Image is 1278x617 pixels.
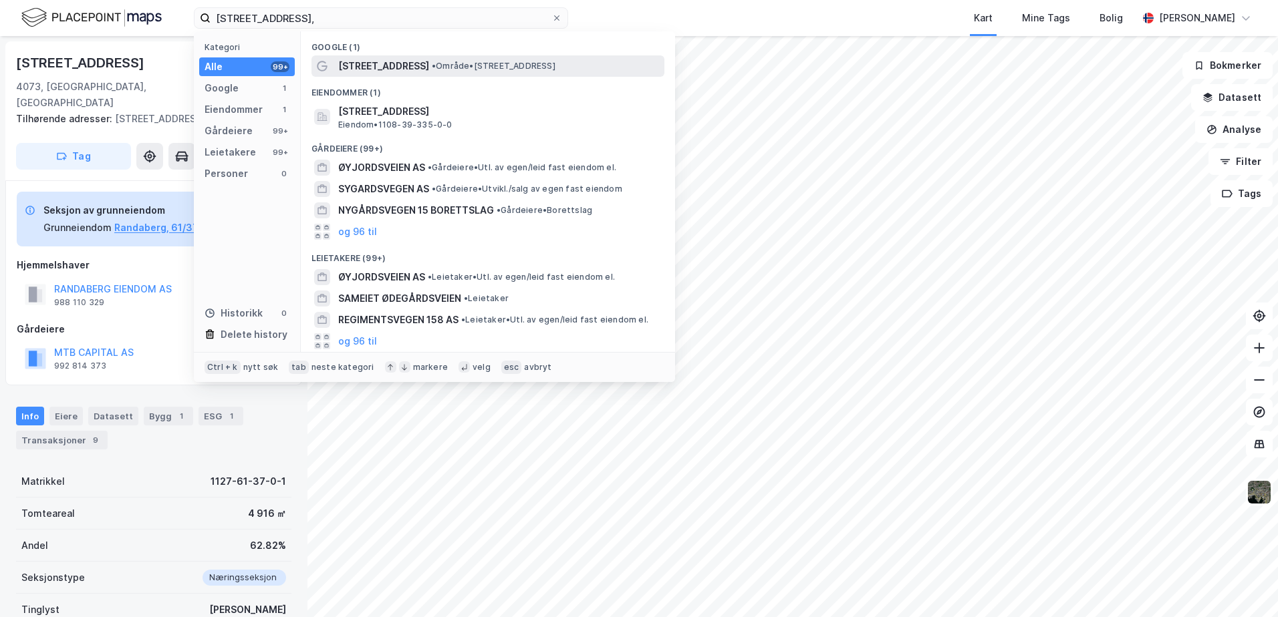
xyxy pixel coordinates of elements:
span: Gårdeiere • Utl. av egen/leid fast eiendom el. [428,162,616,173]
div: 1127-61-37-0-1 [211,473,286,489]
div: Hjemmelshaver [17,257,291,273]
button: Tag [16,143,131,170]
div: markere [413,362,448,373]
div: 99+ [271,147,289,158]
span: Gårdeiere • Borettslag [497,205,592,216]
div: Transaksjoner [16,431,108,449]
div: 4 916 ㎡ [248,505,286,522]
span: Leietaker [464,293,509,304]
div: tab [289,361,309,374]
div: Eiere [49,407,83,425]
div: 0 [279,308,289,319]
div: 0 [279,168,289,179]
div: Bolig [1100,10,1123,26]
button: Bokmerker [1182,52,1273,79]
span: • [432,61,436,71]
div: esc [501,361,522,374]
div: Eiendommer [205,101,263,118]
div: Andel [21,538,48,554]
span: • [464,293,468,303]
div: 1 [174,409,188,423]
div: Alle [205,59,223,75]
div: Kontrollprogram for chat [1211,553,1278,617]
input: Søk på adresse, matrikkel, gårdeiere, leietakere eller personer [211,8,551,28]
button: og 96 til [338,333,377,349]
div: Kart [974,10,993,26]
div: Leietakere [205,144,256,160]
div: [STREET_ADDRESS] [16,111,281,127]
div: avbryt [524,362,551,373]
img: logo.f888ab2527a4732fd821a326f86c7f29.svg [21,6,162,29]
div: nytt søk [243,362,279,373]
div: Leietakere (99+) [301,242,675,266]
div: Gårdeiere [205,123,253,139]
button: Datasett [1191,84,1273,111]
span: SAMEIET ØDEGÅRDSVEIEN [338,290,461,306]
div: Delete history [221,327,287,343]
span: ØYJORDSVEIEN AS [338,269,425,285]
div: 1 [225,409,238,423]
div: 1 [279,83,289,93]
span: SYGARDSVEGEN AS [338,181,429,197]
div: Seksjonstype [21,570,85,586]
div: Gårdeiere [17,321,291,337]
button: Filter [1208,148,1273,175]
button: Analyse [1195,116,1273,143]
div: neste kategori [311,362,374,373]
iframe: Chat Widget [1211,553,1278,617]
div: [STREET_ADDRESS] [16,52,147,73]
div: 992 814 373 [54,361,106,371]
div: Google (1) [301,31,675,55]
div: velg [473,362,491,373]
span: [STREET_ADDRESS] [338,104,659,120]
div: Grunneiendom [43,220,112,236]
div: 62.82% [250,538,286,554]
div: Ctrl + k [205,361,241,374]
span: Gårdeiere • Utvikl./salg av egen fast eiendom [432,184,622,194]
div: 1 [279,104,289,115]
span: Leietaker • Utl. av egen/leid fast eiendom el. [461,315,648,325]
button: og 96 til [338,224,377,240]
div: Mine Tags [1022,10,1070,26]
div: Kategori [205,42,295,52]
span: Leietaker • Utl. av egen/leid fast eiendom el. [428,272,615,282]
span: ØYJORDSVEIEN AS [338,160,425,176]
span: • [428,162,432,172]
span: Område • [STREET_ADDRESS] [432,61,555,71]
span: • [428,272,432,282]
div: Google [205,80,239,96]
span: [STREET_ADDRESS] [338,58,429,74]
button: Tags [1210,180,1273,207]
div: 9 [89,433,102,447]
div: Tomteareal [21,505,75,522]
div: 99+ [271,61,289,72]
span: REGIMENTSVEGEN 158 AS [338,312,459,328]
div: Personer [205,166,248,182]
div: Matrikkel [21,473,65,489]
div: Info [16,407,44,425]
span: • [461,315,465,325]
div: Bygg [144,407,193,425]
div: ESG [199,407,243,425]
div: Eiendommer (1) [301,77,675,101]
div: Seksjon av grunneiendom [43,202,199,218]
span: NYGÅRDSVEGEN 15 BORETTSLAG [338,202,494,218]
div: 4073, [GEOGRAPHIC_DATA], [GEOGRAPHIC_DATA] [16,79,207,111]
div: Datasett [88,407,138,425]
span: • [432,184,436,194]
div: 988 110 329 [54,297,104,308]
div: Gårdeiere (99+) [301,133,675,157]
div: 99+ [271,126,289,136]
button: Randaberg, 61/37 [114,220,199,236]
span: Eiendom • 1108-39-335-0-0 [338,120,453,130]
span: Tilhørende adresser: [16,113,115,124]
div: [PERSON_NAME] [1159,10,1235,26]
span: • [497,205,501,215]
div: Historikk [205,305,263,321]
img: 9k= [1247,479,1272,505]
